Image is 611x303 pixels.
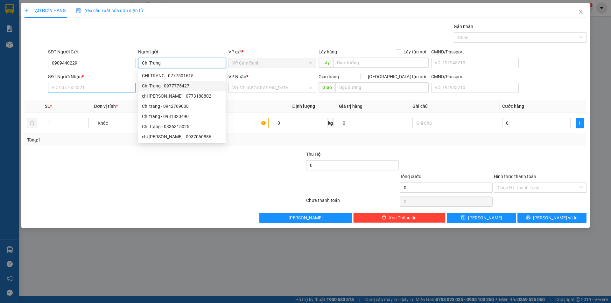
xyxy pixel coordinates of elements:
[365,73,429,80] span: [GEOGRAPHIC_DATA] tận nơi
[138,101,226,111] div: Chị trang - 0942769008
[319,74,339,79] span: Giao hàng
[138,132,226,142] div: chị Trang - 0937060886
[142,113,222,120] div: Chị trang - 0981820490
[572,3,590,21] button: Close
[517,213,586,223] button: printer[PERSON_NAME] và In
[27,118,37,128] button: delete
[353,213,446,223] button: deleteXóa Thông tin
[45,104,50,109] span: SL
[48,48,136,55] div: SĐT Người Gửi
[533,214,578,221] span: [PERSON_NAME] và In
[400,174,421,179] span: Tổng cước
[138,81,226,91] div: Chị Trang - 0977775427
[412,118,497,128] input: Ghi Chú
[142,72,222,79] div: CHỊ TRANG - 0777501615
[94,104,118,109] span: Đơn vị tính
[339,118,407,128] input: 0
[576,121,584,126] span: plus
[142,133,222,140] div: chị [PERSON_NAME] - 0937060886
[526,215,530,220] span: printer
[447,213,516,223] button: save[PERSON_NAME]
[184,118,268,128] input: VD: Bàn, Ghế
[289,214,323,221] span: [PERSON_NAME]
[142,82,222,89] div: Chị Trang - 0977775427
[401,48,429,55] span: Lấy tận nơi
[319,82,335,93] span: Giao
[142,123,222,130] div: Chị Trang - 0336315025
[333,58,429,68] input: Dọc đường
[502,104,524,109] span: Cước hàng
[138,121,226,132] div: Chị Trang - 0336315025
[98,118,175,128] span: Khác
[48,73,136,80] div: SĐT Người Nhận
[25,8,66,13] span: TẠO ĐƠN HÀNG
[138,71,226,81] div: CHỊ TRANG - 0777501615
[228,74,246,79] span: VP Nhận
[431,48,519,55] div: CMND/Passport
[576,118,584,128] button: plus
[259,213,352,223] button: [PERSON_NAME]
[232,58,312,68] span: VP Cam Ranh
[292,104,315,109] span: Định lượng
[138,111,226,121] div: Chị trang - 0981820490
[76,8,81,13] img: icon
[27,136,236,143] div: Tổng: 1
[578,9,583,14] span: close
[138,48,226,55] div: Người gửi
[76,8,143,13] span: Yêu cầu xuất hóa đơn điện tử
[461,215,466,220] span: save
[335,82,429,93] input: Dọc đường
[228,48,316,55] div: VP gửi
[327,118,334,128] span: kg
[410,100,500,113] th: Ghi chú
[468,214,502,221] span: [PERSON_NAME]
[382,215,386,220] span: delete
[142,93,222,100] div: chị [PERSON_NAME] - 0773188802
[306,152,321,157] span: Thu Hộ
[319,58,333,68] span: Lấy
[319,49,337,54] span: Lấy hàng
[138,91,226,101] div: chị Trang - 0773188802
[339,104,362,109] span: Giá trị hàng
[25,8,29,13] span: plus
[142,103,222,110] div: Chị trang - 0942769008
[454,24,473,29] label: Gán nhãn
[431,73,519,80] div: CMND/Passport
[389,214,417,221] span: Xóa Thông tin
[305,197,399,208] div: Chưa thanh toán
[494,174,536,179] label: Hình thức thanh toán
